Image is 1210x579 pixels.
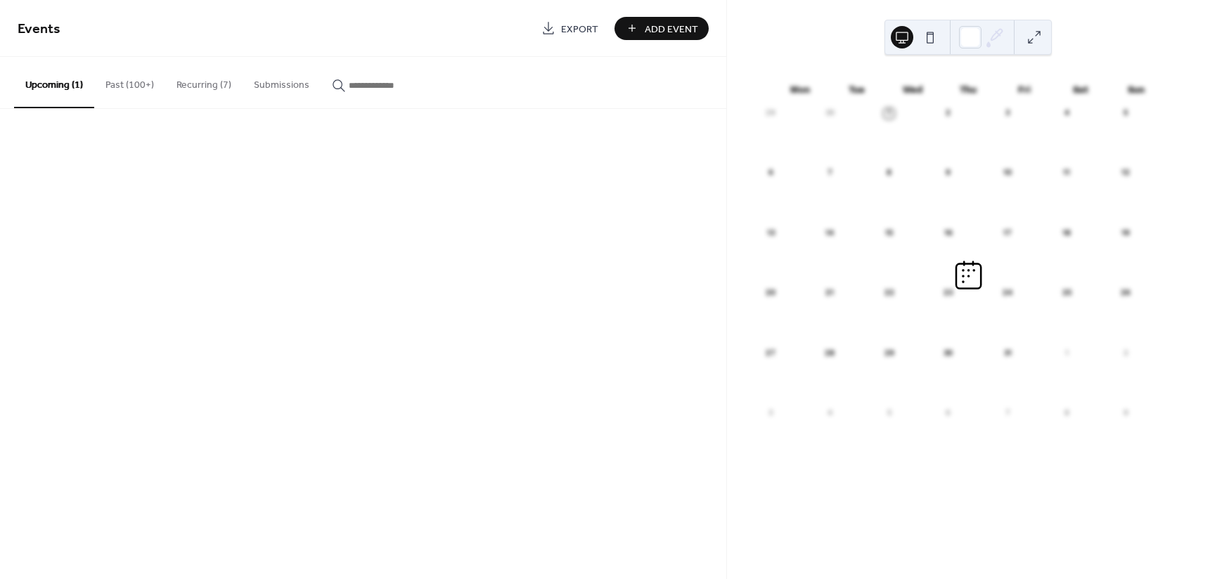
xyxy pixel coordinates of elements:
[1121,168,1131,178] div: 12
[884,348,894,358] div: 29
[825,168,835,178] div: 7
[1062,168,1072,178] div: 11
[766,408,776,418] div: 3
[943,108,953,119] div: 2
[766,228,776,238] div: 13
[884,408,894,418] div: 5
[884,76,941,104] div: Wed
[943,168,953,178] div: 9
[828,76,884,104] div: Tue
[940,76,996,104] div: Thu
[1002,108,1012,119] div: 3
[243,57,321,107] button: Submissions
[1121,348,1131,358] div: 2
[165,57,243,107] button: Recurring (7)
[884,228,894,238] div: 15
[773,76,829,104] div: Mon
[18,15,60,43] span: Events
[1053,76,1109,104] div: Sat
[825,288,835,299] div: 21
[1108,76,1164,104] div: Sun
[1002,288,1012,299] div: 24
[825,348,835,358] div: 28
[996,76,1053,104] div: Fri
[1062,288,1072,299] div: 25
[1002,408,1012,418] div: 7
[943,228,953,238] div: 16
[884,108,894,119] div: 1
[825,408,835,418] div: 4
[1062,228,1072,238] div: 18
[766,288,776,299] div: 20
[825,228,835,238] div: 14
[1121,228,1131,238] div: 19
[531,17,609,40] a: Export
[825,108,835,119] div: 30
[943,348,953,358] div: 30
[1002,228,1012,238] div: 17
[94,57,165,107] button: Past (100+)
[561,22,598,37] span: Export
[1062,348,1072,358] div: 1
[884,168,894,178] div: 8
[1062,408,1072,418] div: 8
[1062,108,1072,119] div: 4
[884,288,894,299] div: 22
[14,57,94,108] button: Upcoming (1)
[645,22,698,37] span: Add Event
[614,17,709,40] button: Add Event
[1002,168,1012,178] div: 10
[1121,408,1131,418] div: 9
[766,348,776,358] div: 27
[766,108,776,119] div: 29
[1121,288,1131,299] div: 26
[1121,108,1131,119] div: 5
[943,408,953,418] div: 6
[943,288,953,299] div: 23
[1002,348,1012,358] div: 31
[766,168,776,178] div: 6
